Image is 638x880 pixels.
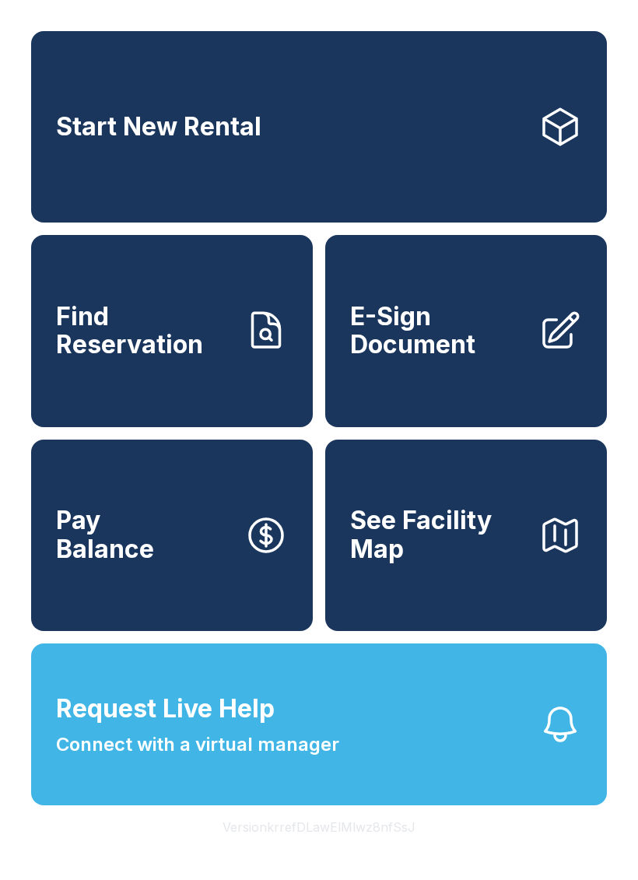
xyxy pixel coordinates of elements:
span: See Facility Map [350,507,526,563]
a: Find Reservation [31,235,313,426]
span: Request Live Help [56,690,275,727]
button: PayBalance [31,440,313,631]
button: VersionkrrefDLawElMlwz8nfSsJ [210,805,428,849]
span: Start New Rental [56,113,261,142]
a: E-Sign Document [325,235,607,426]
span: Find Reservation [56,303,232,359]
span: E-Sign Document [350,303,526,359]
span: Connect with a virtual manager [56,731,339,759]
a: Start New Rental [31,31,607,223]
button: See Facility Map [325,440,607,631]
button: Request Live HelpConnect with a virtual manager [31,643,607,805]
span: Pay Balance [56,507,154,563]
